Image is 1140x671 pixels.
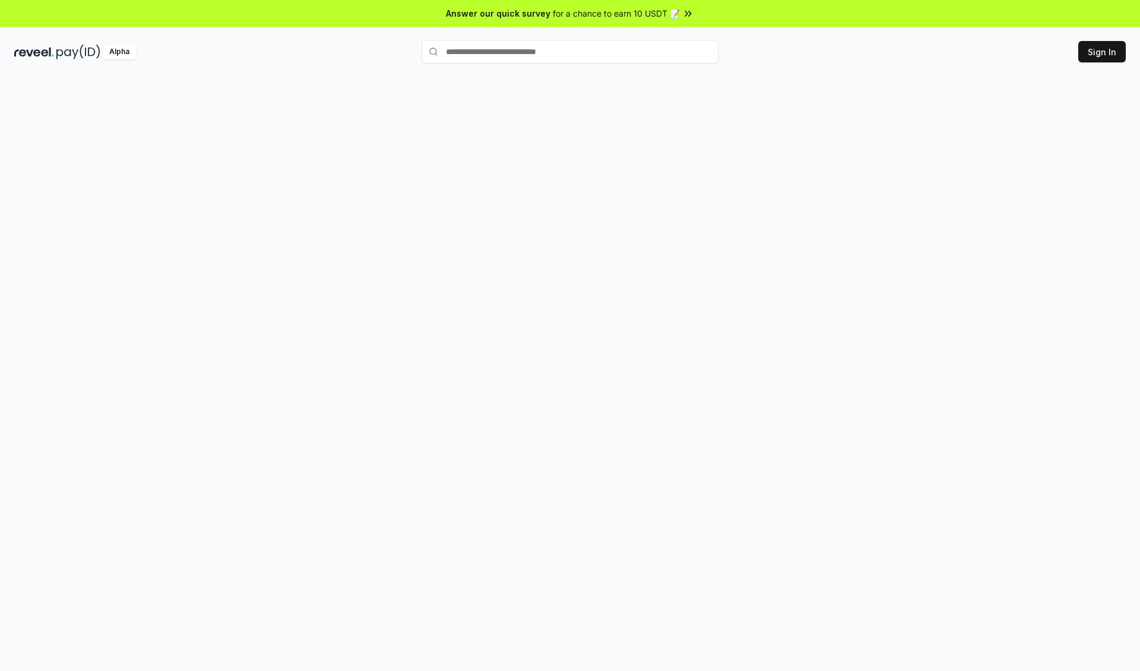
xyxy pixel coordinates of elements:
div: Alpha [103,45,136,59]
span: Answer our quick survey [446,7,550,20]
button: Sign In [1078,41,1126,62]
img: reveel_dark [14,45,54,59]
img: pay_id [56,45,100,59]
span: for a chance to earn 10 USDT 📝 [553,7,680,20]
